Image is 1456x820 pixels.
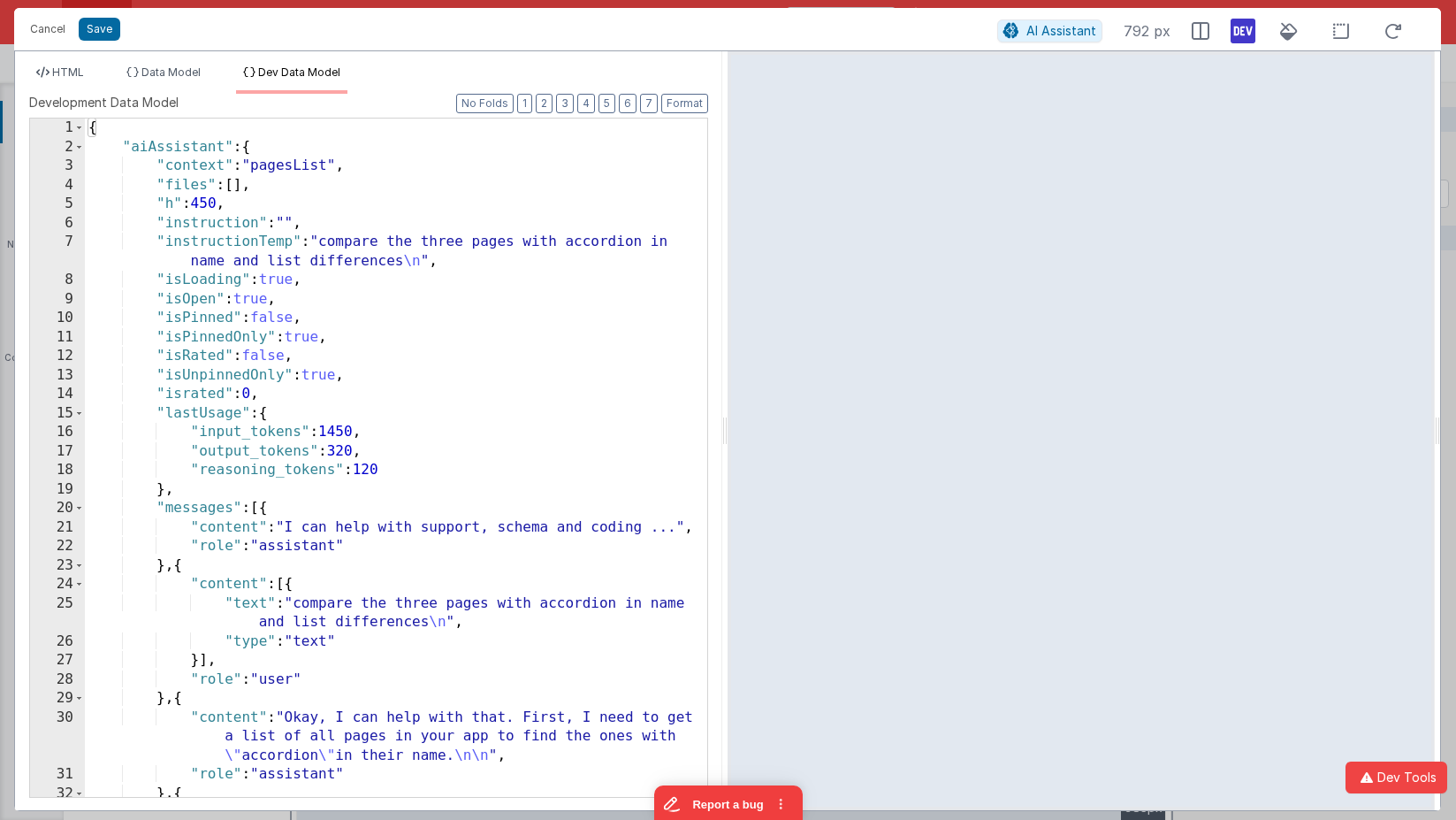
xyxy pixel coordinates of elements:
div: 9 [30,290,85,310]
div: 19 [30,480,85,500]
button: AI Assistant [997,19,1102,42]
div: 1 [30,119,85,138]
div: 23 [30,556,85,576]
div: 11 [30,328,85,348]
div: 8 [30,271,85,290]
div: 32 [30,785,85,804]
div: 14 [30,385,85,404]
span: Data Model [141,65,201,79]
div: 17 [30,442,85,462]
div: 13 [30,366,85,386]
div: 5 [30,195,85,214]
span: HTML [52,65,84,79]
span: Dev Data Model [258,65,340,79]
div: 25 [30,594,85,632]
div: 30 [30,709,85,766]
span: Development Data Model [29,94,179,111]
div: 7 [30,233,85,271]
button: No Folds [456,94,514,113]
div: 2 [30,138,85,157]
button: 6 [619,94,637,113]
div: 10 [30,309,85,328]
button: 4 [577,94,595,113]
button: 7 [640,94,658,113]
div: 12 [30,347,85,366]
div: 29 [30,689,85,709]
div: 22 [30,537,85,556]
span: AI Assistant [1026,23,1096,38]
button: 3 [556,94,574,113]
div: 28 [30,671,85,690]
button: Save [79,18,120,41]
button: Cancel [21,17,74,42]
div: 26 [30,632,85,652]
button: Format [661,94,708,113]
div: 31 [30,765,85,785]
div: 20 [30,499,85,518]
div: 16 [30,423,85,442]
div: 4 [30,176,85,195]
span: 792 px [1124,20,1170,42]
div: 15 [30,404,85,424]
button: 5 [598,94,615,113]
div: 21 [30,518,85,538]
button: Dev Tools [1345,762,1447,793]
button: 2 [536,94,553,113]
button: 1 [517,94,532,113]
div: 27 [30,651,85,671]
div: 3 [30,157,85,176]
div: 24 [30,575,85,594]
div: 6 [30,214,85,234]
div: 18 [30,461,85,480]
